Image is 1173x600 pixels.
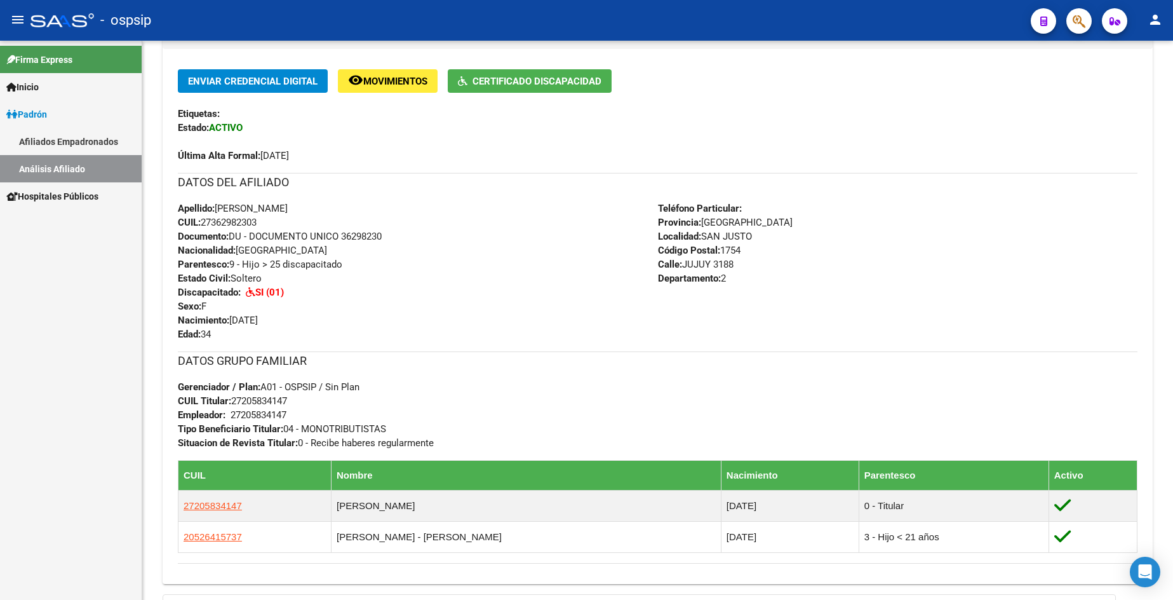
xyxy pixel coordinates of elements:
[178,108,220,119] strong: Etiquetas:
[331,490,721,521] td: [PERSON_NAME]
[178,231,382,242] span: DU - DOCUMENTO UNICO 36298230
[178,381,359,393] span: A01 - OSPSIP / Sin Plan
[10,12,25,27] mat-icon: menu
[658,273,721,284] strong: Departamento:
[178,437,434,449] span: 0 - Recibe haberes regularmente
[331,460,721,490] th: Nombre
[658,203,742,214] strong: Teléfono Particular:
[348,72,363,88] mat-icon: remove_red_eye
[178,423,386,435] span: 04 - MONOTRIBUTISTAS
[721,460,859,490] th: Nacimiento
[178,231,229,242] strong: Documento:
[178,329,201,340] strong: Edad:
[178,437,298,449] strong: Situacion de Revista Titular:
[1130,557,1160,587] div: Open Intercom Messenger
[859,521,1049,552] td: 3 - Hijo < 21 años
[178,203,288,214] span: [PERSON_NAME]
[255,287,284,298] strong: SI (01)
[721,521,859,552] td: [DATE]
[178,122,209,133] strong: Estado:
[100,6,151,34] span: - ospsip
[178,273,262,284] span: Soltero
[859,490,1049,521] td: 0 - Titular
[1049,460,1137,490] th: Activo
[178,315,229,326] strong: Nacimiento:
[178,245,327,256] span: [GEOGRAPHIC_DATA]
[6,107,47,121] span: Padrón
[178,259,229,270] strong: Parentesco:
[338,69,438,93] button: Movimientos
[178,174,1137,191] h3: DATOS DEL AFILIADO
[178,395,287,407] span: 27205834147
[721,490,859,521] td: [DATE]
[1148,12,1163,27] mat-icon: person
[184,531,242,542] span: 20526415737
[658,259,682,270] strong: Calle:
[178,423,283,435] strong: Tipo Beneficiario Titular:
[178,217,257,228] span: 27362982303
[178,150,289,161] span: [DATE]
[363,76,427,87] span: Movimientos
[331,521,721,552] td: [PERSON_NAME] - [PERSON_NAME]
[178,395,231,407] strong: CUIL Titular:
[6,80,39,94] span: Inicio
[178,69,328,93] button: Enviar Credencial Digital
[658,245,741,256] span: 1754
[178,287,241,298] strong: Discapacitado:
[178,315,258,326] span: [DATE]
[178,245,236,256] strong: Nacionalidad:
[473,76,601,87] span: Certificado Discapacidad
[188,76,318,87] span: Enviar Credencial Digital
[658,231,752,242] span: SAN JUSTO
[178,301,201,312] strong: Sexo:
[658,259,734,270] span: JUJUY 3188
[448,69,612,93] button: Certificado Discapacidad
[6,189,98,203] span: Hospitales Públicos
[178,301,206,312] span: F
[178,217,201,228] strong: CUIL:
[231,408,286,422] div: 27205834147
[658,217,793,228] span: [GEOGRAPHIC_DATA]
[178,460,332,490] th: CUIL
[178,150,260,161] strong: Última Alta Formal:
[6,53,72,67] span: Firma Express
[178,259,342,270] span: 9 - Hijo > 25 discapacitado
[658,231,701,242] strong: Localidad:
[178,352,1137,370] h3: DATOS GRUPO FAMILIAR
[859,460,1049,490] th: Parentesco
[178,409,225,421] strong: Empleador:
[658,273,726,284] span: 2
[184,500,242,511] span: 27205834147
[658,217,701,228] strong: Provincia:
[178,381,260,393] strong: Gerenciador / Plan:
[178,203,215,214] strong: Apellido:
[209,122,243,133] strong: ACTIVO
[178,329,211,340] span: 34
[178,273,231,284] strong: Estado Civil:
[658,245,720,256] strong: Código Postal:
